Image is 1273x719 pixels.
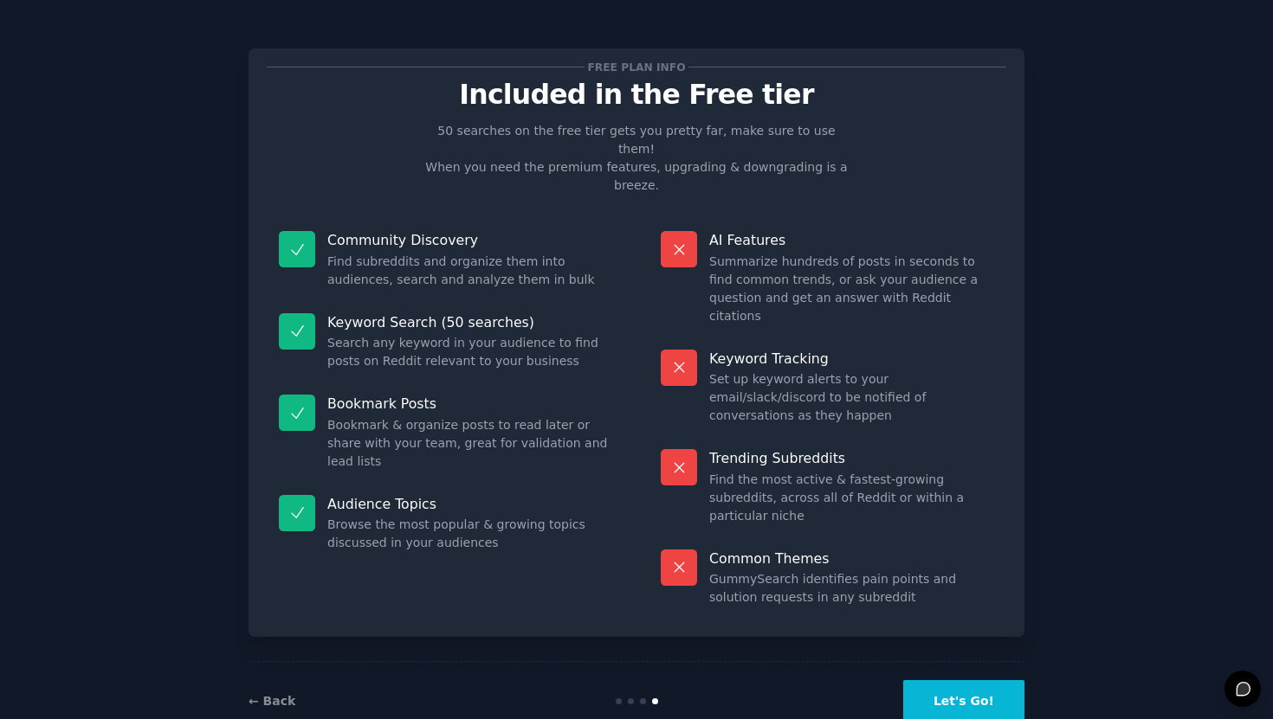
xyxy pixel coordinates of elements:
[327,416,612,471] dd: Bookmark & organize posts to read later or share with your team, great for validation and lead lists
[327,231,612,249] p: Community Discovery
[709,549,994,568] p: Common Themes
[418,122,855,195] p: 50 searches on the free tier gets you pretty far, make sure to use them! When you need the premiu...
[327,495,612,513] p: Audience Topics
[709,570,994,607] dd: GummySearch identifies pain points and solution requests in any subreddit
[709,449,994,467] p: Trending Subreddits
[249,694,295,708] a: ← Back
[709,471,994,525] dd: Find the most active & fastest-growing subreddits, across all of Reddit or within a particular niche
[327,516,612,552] dd: Browse the most popular & growing topics discussed in your audiences
[327,253,612,289] dd: Find subreddits and organize them into audiences, search and analyze them in bulk
[327,395,612,413] p: Bookmark Posts
[327,334,612,370] dd: Search any keyword in your audience to find posts on Reddit relevant to your business
[709,231,994,249] p: AI Features
[585,58,688,76] span: Free plan info
[709,370,994,425] dd: Set up keyword alerts to your email/slack/discord to be notified of conversations as they happen
[267,80,1006,110] p: Included in the Free tier
[327,313,612,331] p: Keyword Search (50 searches)
[709,253,994,325] dd: Summarize hundreds of posts in seconds to find common trends, or ask your audience a question and...
[709,350,994,368] p: Keyword Tracking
